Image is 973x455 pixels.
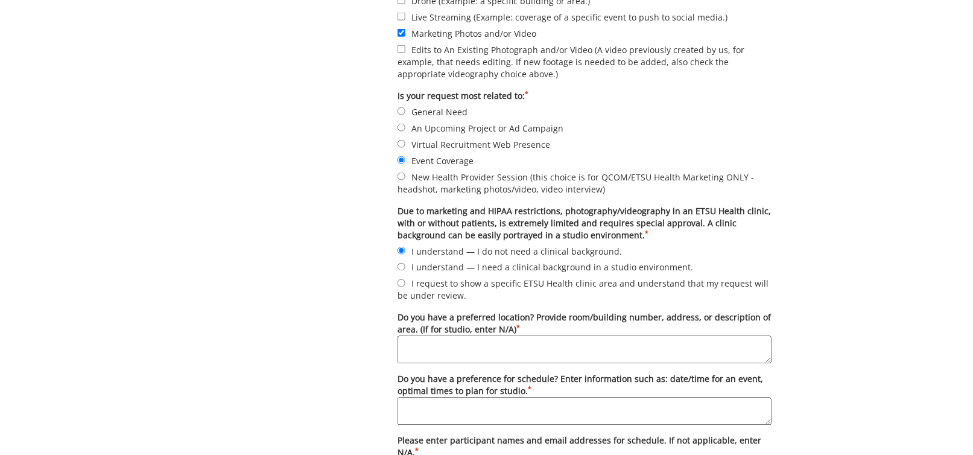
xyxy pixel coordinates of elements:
label: I understand — I do not need a clinical background. [398,244,772,258]
label: An Upcoming Project or Ad Campaign [398,121,772,135]
input: General Need [398,107,405,115]
label: Do you have a preferred location? Provide room/building number, address, or description of area. ... [398,312,772,364]
input: Virtual Recruitment Web Presence [398,140,405,148]
input: An Upcoming Project or Ad Campaign [398,124,405,132]
label: General Need [398,105,772,118]
label: Edits to An Existing Photograph and/or Video (A video previously created by us, for example, that... [398,43,772,80]
label: Marketing Photos and/or Video [398,27,772,40]
textarea: Do you have a preference for schedule? Enter information such as: date/time for an event, optimal... [398,398,772,425]
input: New Health Provider Session (this choice is for QCOM/ETSU Health Marketing ONLY - headshot, marke... [398,173,405,180]
label: Live Streaming (Example: coverage of a specific event to push to social media.) [398,10,772,24]
label: Virtual Recruitment Web Presence [398,138,772,151]
label: I understand — I need a clinical background in a studio environment. [398,261,772,274]
input: I understand — I need a clinical background in a studio environment. [398,263,405,271]
input: Marketing Photos and/or Video [398,29,405,37]
label: Is your request most related to: [398,90,772,102]
label: Due to marketing and HIPAA restrictions, photography/videography in an ETSU Health clinic, with o... [398,205,772,241]
label: New Health Provider Session (this choice is for QCOM/ETSU Health Marketing ONLY - headshot, marke... [398,170,772,196]
textarea: Do you have a preferred location? Provide room/building number, address, or description of area. ... [398,336,772,364]
input: Live Streaming (Example: coverage of a specific event to push to social media.) [398,13,405,21]
input: Edits to An Existing Photograph and/or Video (A video previously created by us, for example, that... [398,45,405,53]
input: I understand — I do not need a clinical background. [398,247,405,255]
input: Event Coverage [398,156,405,164]
label: Event Coverage [398,154,772,167]
input: I request to show a specific ETSU Health clinic area and understand that my request will be under... [398,279,405,287]
label: Do you have a preference for schedule? Enter information such as: date/time for an event, optimal... [398,374,772,425]
label: I request to show a specific ETSU Health clinic area and understand that my request will be under... [398,277,772,302]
